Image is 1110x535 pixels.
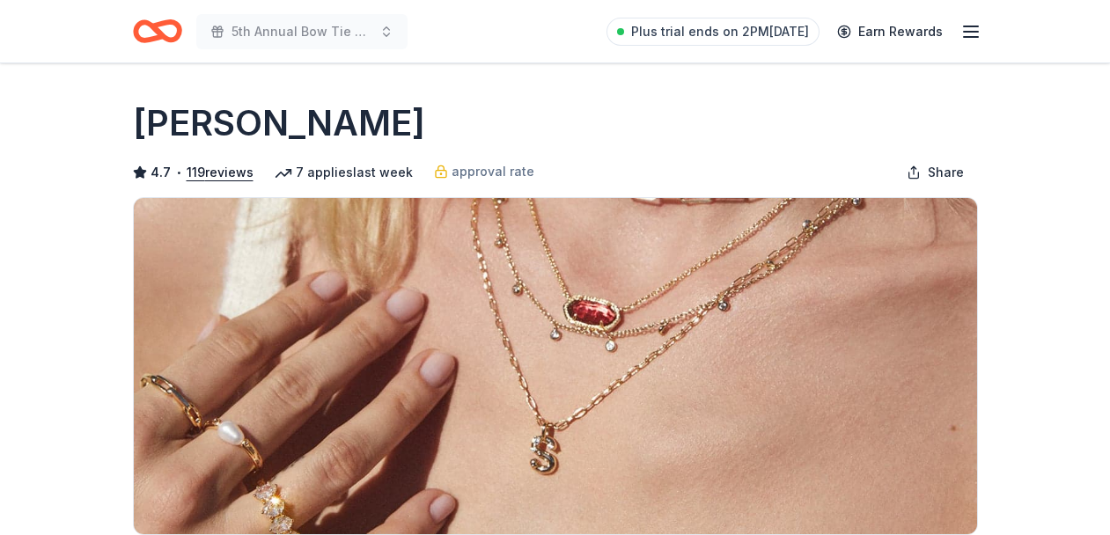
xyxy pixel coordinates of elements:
[134,198,977,534] img: Image for Kendra Scott
[232,21,372,42] span: 5th Annual Bow Tie Bash
[928,162,964,183] span: Share
[452,161,534,182] span: approval rate
[631,21,809,42] span: Plus trial ends on 2PM[DATE]
[196,14,408,49] button: 5th Annual Bow Tie Bash
[151,162,171,183] span: 4.7
[893,155,978,190] button: Share
[606,18,820,46] a: Plus trial ends on 2PM[DATE]
[133,11,182,52] a: Home
[133,99,425,148] h1: [PERSON_NAME]
[175,165,181,180] span: •
[187,162,254,183] button: 119reviews
[434,161,534,182] a: approval rate
[827,16,953,48] a: Earn Rewards
[275,162,413,183] div: 7 applies last week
